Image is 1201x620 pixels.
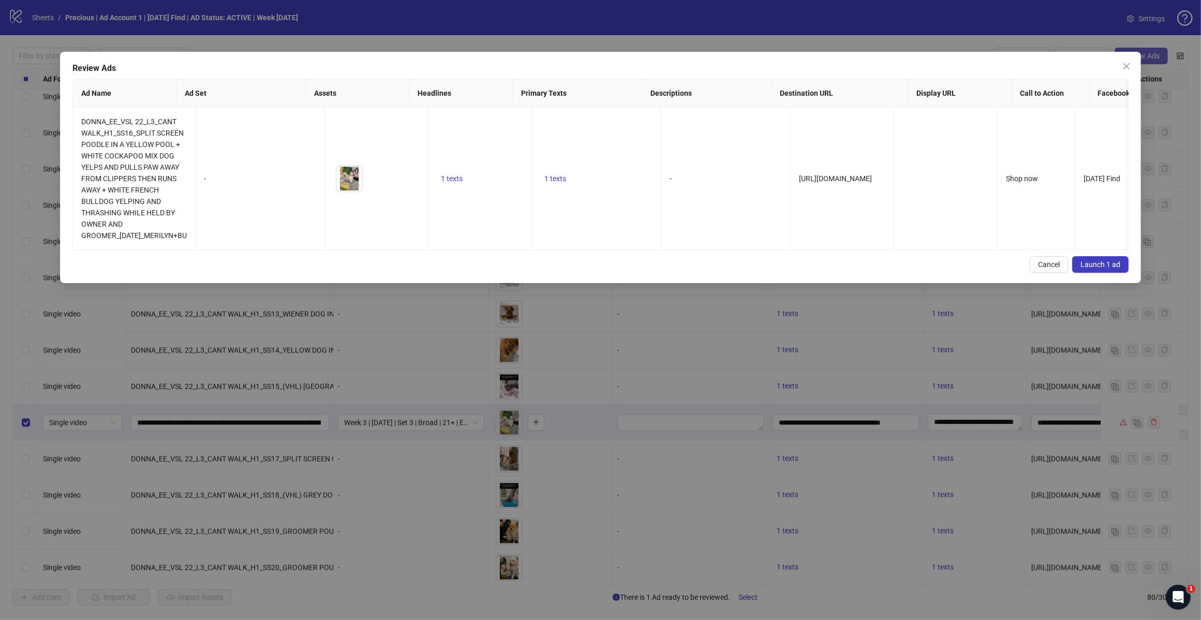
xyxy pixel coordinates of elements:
button: 1 texts [437,172,467,185]
th: Headlines [409,79,513,108]
span: Shop now [1006,174,1038,183]
span: DONNA_EE_VSL 22_L3_CANT WALK_H1_SS16_SPLIT SCREEN POODLE IN A YELLOW POOL + WHITE COCKAPOO MIX DO... [81,117,187,240]
button: Preview [350,179,362,191]
img: Asset 1 [336,166,362,191]
div: - [204,173,316,184]
iframe: Intercom live chat [1166,585,1191,610]
th: Ad Name [73,79,176,108]
div: [DATE] Find [1084,173,1144,184]
span: 1 texts [544,174,566,183]
span: 1 [1187,585,1195,593]
th: Destination URL [772,79,909,108]
th: Facebook Page [1090,79,1167,108]
th: Primary Texts [513,79,642,108]
span: - [670,174,672,183]
th: Display URL [909,79,1012,108]
button: Launch 1 ad [1072,256,1129,273]
span: eye [352,182,360,189]
span: [URL][DOMAIN_NAME] [799,174,872,183]
th: Call to Action [1012,79,1090,108]
th: Assets [306,79,409,108]
div: Review Ads [72,62,1129,75]
button: Cancel [1030,256,1068,273]
button: Close [1118,58,1135,75]
th: Ad Set [176,79,306,108]
button: 1 texts [540,172,570,185]
span: close [1122,62,1131,70]
th: Descriptions [642,79,772,108]
span: 1 texts [441,174,463,183]
span: Launch 1 ad [1080,260,1120,269]
span: Cancel [1038,260,1060,269]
